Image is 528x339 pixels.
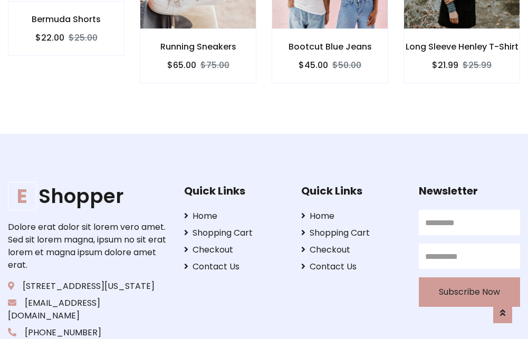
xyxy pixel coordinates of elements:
a: Contact Us [301,260,402,273]
del: $75.00 [200,59,229,71]
a: Contact Us [184,260,285,273]
p: [EMAIL_ADDRESS][DOMAIN_NAME] [8,297,168,322]
a: Shopping Cart [301,227,402,239]
h6: Long Sleeve Henley T-Shirt [404,42,520,52]
p: [PHONE_NUMBER] [8,326,168,339]
a: Checkout [301,244,402,256]
del: $25.99 [463,59,492,71]
p: [STREET_ADDRESS][US_STATE] [8,280,168,293]
h6: Running Sneakers [140,42,256,52]
h5: Quick Links [301,185,402,197]
a: EShopper [8,185,168,208]
del: $25.00 [69,32,98,44]
a: Home [301,210,402,222]
h5: Quick Links [184,185,285,197]
h6: $45.00 [299,60,328,70]
a: Home [184,210,285,222]
h6: $21.99 [432,60,458,70]
h6: $22.00 [35,33,64,43]
span: E [8,182,36,210]
h5: Newsletter [419,185,520,197]
del: $50.00 [332,59,361,71]
h1: Shopper [8,185,168,208]
h6: Bermuda Shorts [8,14,124,24]
h6: Bootcut Blue Jeans [272,42,388,52]
a: Shopping Cart [184,227,285,239]
button: Subscribe Now [419,277,520,307]
a: Checkout [184,244,285,256]
p: Dolore erat dolor sit lorem vero amet. Sed sit lorem magna, ipsum no sit erat lorem et magna ipsu... [8,221,168,272]
h6: $65.00 [167,60,196,70]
